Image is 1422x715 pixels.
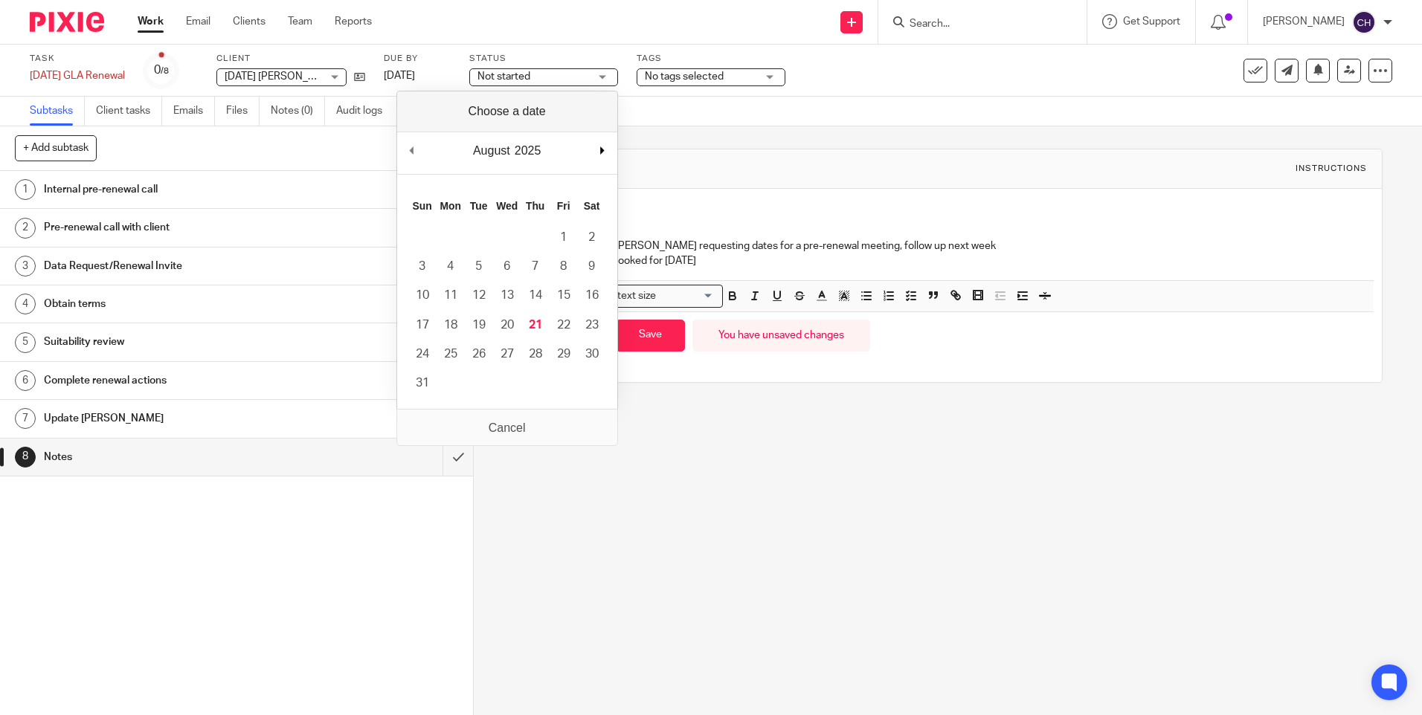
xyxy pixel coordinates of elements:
[512,140,544,162] div: 2025
[15,256,36,276] div: 3
[384,53,451,65] label: Due by
[437,252,465,281] button: 4
[493,340,521,369] button: 27
[15,408,36,429] div: 7
[336,97,393,126] a: Audit logs
[44,369,300,392] h1: Complete renewal actions
[384,71,415,81] span: [DATE]
[44,446,300,468] h1: Notes
[15,179,36,200] div: 1
[550,223,578,252] button: 1
[1123,16,1180,27] span: Get Support
[1352,10,1376,34] img: svg%3E
[493,252,521,281] button: 6
[186,14,210,29] a: Email
[616,320,685,352] button: Save
[550,340,578,369] button: 29
[405,140,419,162] button: Previous Month
[496,200,518,212] abbr: Wednesday
[138,14,164,29] a: Work
[413,200,432,212] abbr: Sunday
[15,135,97,161] button: + Add subtask
[530,239,1365,253] p: 01/08 CH emailed [PERSON_NAME] requesting dates for a pre-renewal meeting, follow up next week
[96,97,162,126] a: Client tasks
[440,200,460,212] abbr: Monday
[408,281,437,310] button: 10
[30,53,125,65] label: Task
[408,340,437,369] button: 24
[226,97,260,126] a: Files
[557,200,570,212] abbr: Friday
[408,252,437,281] button: 3
[465,340,493,369] button: 26
[271,97,325,126] a: Notes (0)
[173,97,215,126] a: Emails
[15,332,36,353] div: 5
[469,53,618,65] label: Status
[637,53,785,65] label: Tags
[477,71,530,82] span: Not started
[521,311,550,340] button: 21
[437,340,465,369] button: 25
[15,294,36,314] div: 4
[561,161,979,176] h1: Notes
[521,281,550,310] button: 14
[1263,14,1345,29] p: [PERSON_NAME]
[30,12,104,32] img: Pixie
[493,281,521,310] button: 13
[595,140,610,162] button: Next Month
[44,331,300,353] h1: Suitability review
[578,252,606,281] button: 9
[578,311,606,340] button: 23
[288,14,312,29] a: Team
[44,216,300,239] h1: Pre-renewal call with client
[437,281,465,310] button: 11
[30,97,85,126] a: Subtasks
[15,370,36,391] div: 6
[660,288,714,304] input: Search for option
[161,67,169,75] small: /8
[465,281,493,310] button: 12
[530,253,1365,268] p: 12/8 Pre-renewal booked for [DATE]
[216,53,365,65] label: Client
[44,255,300,277] h1: Data Request/Renewal Invite
[335,14,372,29] a: Reports
[15,447,36,467] div: 8
[30,68,125,83] div: [DATE] GLA Renewal
[465,252,493,281] button: 5
[44,178,300,201] h1: Internal pre-renewal call
[470,200,488,212] abbr: Tuesday
[521,340,550,369] button: 28
[225,71,441,82] span: [DATE] [PERSON_NAME] [MEDICAL_DATA] Ltd
[578,288,659,304] span: Normal text size
[645,71,724,82] span: No tags selected
[30,68,125,83] div: 01/10/25 GLA Renewal
[908,18,1042,31] input: Search
[465,311,493,340] button: 19
[408,369,437,398] button: 31
[521,252,550,281] button: 7
[493,311,521,340] button: 20
[44,293,300,315] h1: Obtain terms
[578,340,606,369] button: 30
[578,281,606,310] button: 16
[578,223,606,252] button: 2
[233,14,266,29] a: Clients
[550,252,578,281] button: 8
[154,62,169,79] div: 0
[692,320,870,352] div: You have unsaved changes
[471,140,512,162] div: August
[15,218,36,239] div: 2
[526,200,544,212] abbr: Thursday
[550,311,578,340] button: 22
[584,200,600,212] abbr: Saturday
[574,285,723,308] div: Search for option
[550,281,578,310] button: 15
[408,311,437,340] button: 17
[437,311,465,340] button: 18
[44,407,300,430] h1: Update [PERSON_NAME]
[1296,163,1367,175] div: Instructions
